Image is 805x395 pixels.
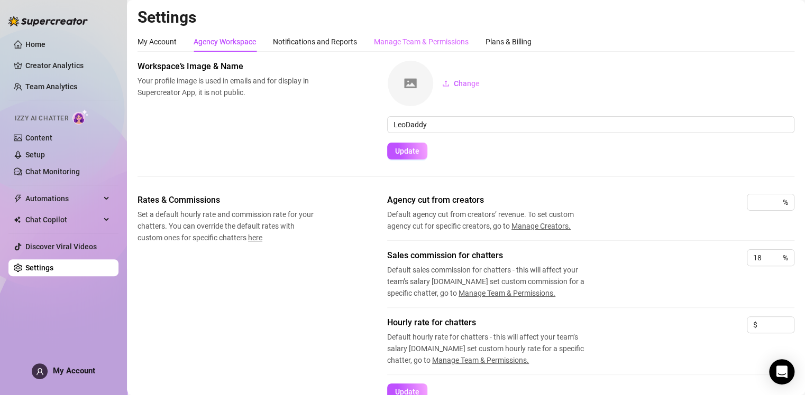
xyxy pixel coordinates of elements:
[769,359,794,384] div: Open Intercom Messenger
[387,209,599,232] span: Default agency cut from creators’ revenue. To set custom agency cut for specific creators, go to
[25,134,52,142] a: Content
[25,167,80,176] a: Chat Monitoring
[459,289,555,297] span: Manage Team & Permissions.
[8,16,88,26] img: logo-BBDzfeDw.svg
[25,264,53,272] a: Settings
[25,82,77,91] a: Team Analytics
[454,79,480,88] span: Change
[53,366,95,375] span: My Account
[434,75,488,92] button: Change
[25,242,97,251] a: Discover Viral Videos
[25,151,45,159] a: Setup
[511,222,571,230] span: Manage Creators.
[486,36,532,48] div: Plans & Billing
[25,40,45,49] a: Home
[387,249,599,262] span: Sales commission for chatters
[248,233,262,242] span: here
[138,209,315,243] span: Set a default hourly rate and commission rate for your chatters. You can override the default rat...
[25,190,100,207] span: Automations
[138,60,315,73] span: Workspace’s Image & Name
[432,356,529,364] span: Manage Team & Permissions.
[387,331,599,366] span: Default hourly rate for chatters - this will affect your team’s salary [DOMAIN_NAME] set custom h...
[138,7,794,27] h2: Settings
[387,316,599,329] span: Hourly rate for chatters
[72,109,89,125] img: AI Chatter
[395,147,419,155] span: Update
[14,216,21,223] img: Chat Copilot
[14,194,22,203] span: thunderbolt
[273,36,357,48] div: Notifications and Reports
[36,368,44,375] span: user
[138,36,177,48] div: My Account
[194,36,256,48] div: Agency Workspace
[138,75,315,98] span: Your profile image is used in emails and for display in Supercreator App, it is not public.
[387,264,599,299] span: Default sales commission for chatters - this will affect your team’s salary [DOMAIN_NAME] set cus...
[374,36,469,48] div: Manage Team & Permissions
[387,194,599,206] span: Agency cut from creators
[25,57,110,74] a: Creator Analytics
[387,143,427,159] button: Update
[442,80,450,87] span: upload
[25,211,100,228] span: Chat Copilot
[15,114,68,124] span: Izzy AI Chatter
[388,61,433,106] img: square-placeholder.png
[387,116,794,133] input: Enter name
[138,194,315,206] span: Rates & Commissions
